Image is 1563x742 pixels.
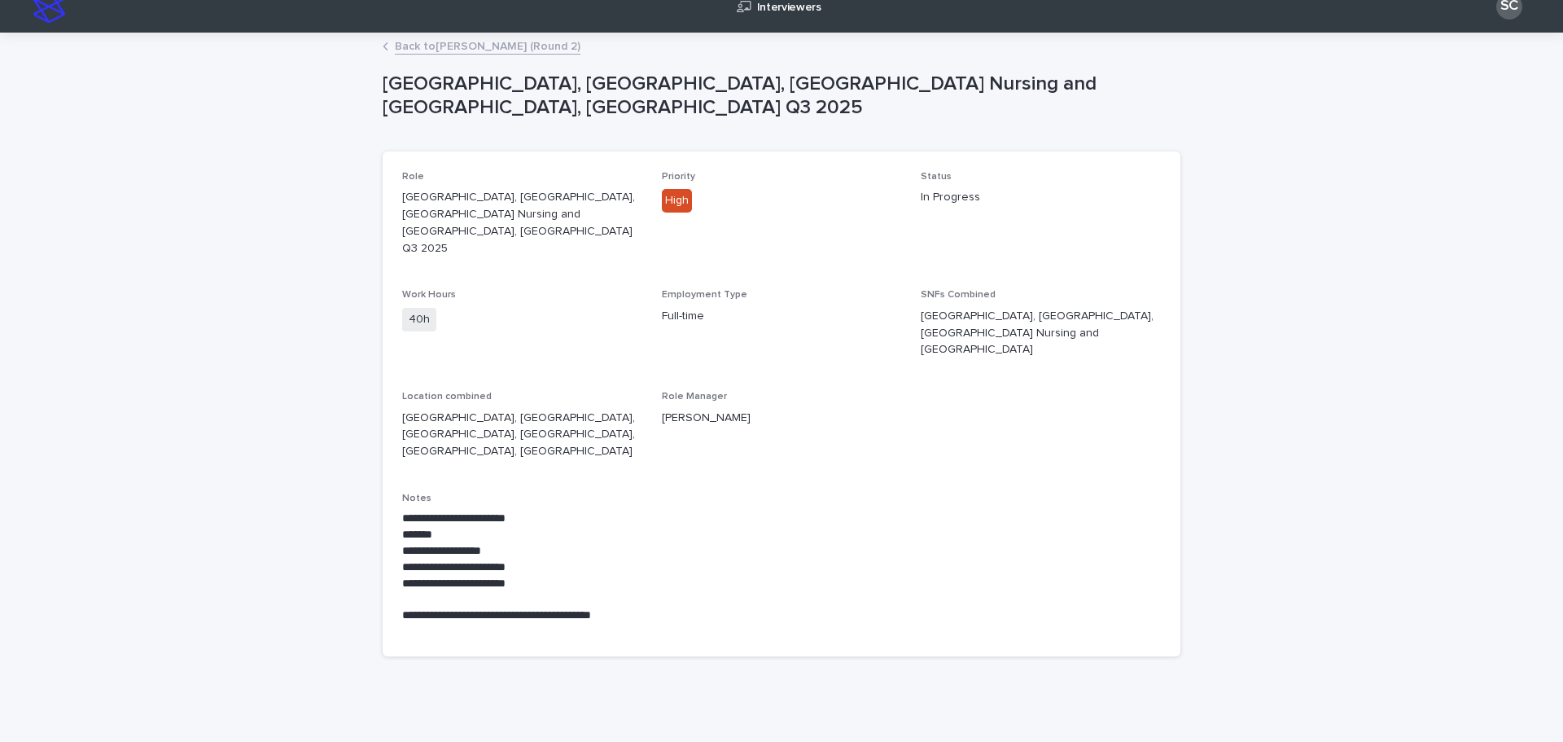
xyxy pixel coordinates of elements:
[402,494,431,503] span: Notes
[662,172,695,182] span: Priority
[662,290,747,300] span: Employment Type
[395,36,580,55] a: Back to[PERSON_NAME] (Round 2)
[662,189,692,213] div: High
[402,410,642,460] p: [GEOGRAPHIC_DATA], [GEOGRAPHIC_DATA], [GEOGRAPHIC_DATA], [GEOGRAPHIC_DATA], [GEOGRAPHIC_DATA], [G...
[921,189,1161,206] p: In Progress
[921,308,1161,358] p: [GEOGRAPHIC_DATA], [GEOGRAPHIC_DATA], [GEOGRAPHIC_DATA] Nursing and [GEOGRAPHIC_DATA]
[402,189,642,257] p: [GEOGRAPHIC_DATA], [GEOGRAPHIC_DATA], [GEOGRAPHIC_DATA] Nursing and [GEOGRAPHIC_DATA], [GEOGRAPHI...
[662,308,902,325] p: Full-time
[402,308,436,331] span: 40h
[921,172,952,182] span: Status
[383,72,1174,120] p: [GEOGRAPHIC_DATA], [GEOGRAPHIC_DATA], [GEOGRAPHIC_DATA] Nursing and [GEOGRAPHIC_DATA], [GEOGRAPHI...
[402,392,492,402] span: Location combined
[662,410,902,427] p: [PERSON_NAME]
[402,290,456,300] span: Work Hours
[921,290,996,300] span: SNFs Combined
[662,392,727,402] span: Role Manager
[402,172,424,182] span: Role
